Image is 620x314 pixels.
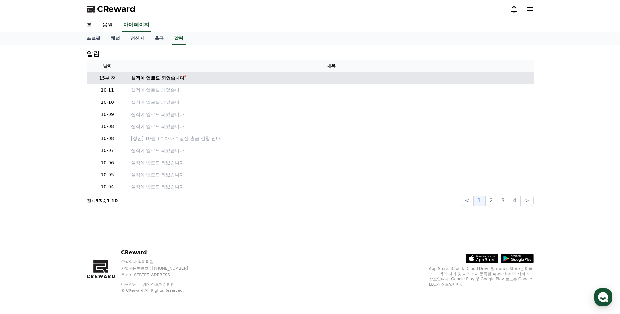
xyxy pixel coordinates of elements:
a: 실적이 업로드 되었습니다 [131,183,531,190]
p: © CReward All Rights Reserved. [121,288,201,293]
a: 실적이 업로드 되었습니다 [131,171,531,178]
p: 10-06 [89,159,126,166]
p: 주식회사 와이피랩 [121,259,201,264]
a: 설정 [84,207,126,223]
a: 홈 [2,207,43,223]
a: 마이페이지 [122,18,151,32]
a: 음원 [97,18,118,32]
p: 10-08 [89,123,126,130]
a: 출금 [149,32,169,45]
button: < [461,196,473,206]
a: 실적이 업로드 되었습니다 [131,99,531,106]
div: 실적이 업로드 되었습니다 [131,75,185,82]
p: 10-11 [89,87,126,94]
span: 설정 [101,217,109,222]
strong: 10 [111,198,118,203]
a: 홈 [81,18,97,32]
a: 대화 [43,207,84,223]
a: 실적이 업로드 되었습니다 [131,87,531,94]
th: 날짜 [87,60,128,72]
span: CReward [97,4,136,14]
a: 알림 [172,32,186,45]
a: 실적이 업로드 되었습니다 [131,159,531,166]
p: 전체 중 - [87,197,118,204]
p: 사업자등록번호 : [PHONE_NUMBER] [121,266,201,271]
p: 10-07 [89,147,126,154]
button: 4 [509,196,521,206]
span: 대화 [60,217,68,222]
button: > [521,196,533,206]
a: [정산] 10월 1주차 매주정산 출금 신청 안내 [131,135,531,142]
strong: 1 [107,198,110,203]
p: 10-05 [89,171,126,178]
a: 실적이 업로드 되었습니다 [131,147,531,154]
button: 1 [473,196,485,206]
h4: 알림 [87,50,100,57]
span: 홈 [21,217,25,222]
p: 10-04 [89,183,126,190]
p: 주소 : [STREET_ADDRESS] [121,272,201,277]
button: 2 [485,196,497,206]
a: 프로필 [81,32,106,45]
p: CReward [121,249,201,257]
strong: 33 [96,198,102,203]
a: 채널 [106,32,125,45]
button: 3 [497,196,509,206]
a: 개인정보처리방침 [143,282,175,287]
a: 정산서 [125,32,149,45]
p: 10-08 [89,135,126,142]
a: 이용약관 [121,282,142,287]
p: 10-10 [89,99,126,106]
a: 실적이 업로드 되었습니다 [131,75,531,82]
p: 15분 전 [89,75,126,82]
a: 실적이 업로드 되었습니다 [131,111,531,118]
p: App Store, iCloud, iCloud Drive 및 iTunes Store는 미국과 그 밖의 나라 및 지역에서 등록된 Apple Inc.의 서비스 상표입니다. Goo... [429,266,534,287]
a: 실적이 업로드 되었습니다 [131,123,531,130]
a: CReward [87,4,136,14]
th: 내용 [128,60,534,72]
p: 10-09 [89,111,126,118]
